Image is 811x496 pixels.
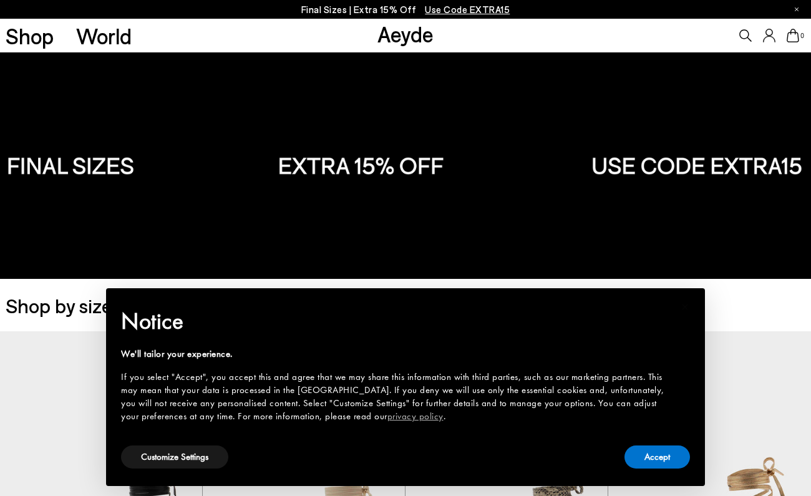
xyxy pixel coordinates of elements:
[121,305,670,338] h2: Notice
[121,445,228,469] button: Customize Settings
[681,297,689,316] span: ×
[670,292,700,322] button: Close this notice
[301,2,510,17] p: Final Sizes | Extra 15% Off
[387,410,444,422] a: privacy policy
[76,25,132,47] a: World
[121,371,670,423] div: If you select "Accept", you accept this and agree that we may share this information with third p...
[624,445,690,469] button: Accept
[799,32,805,39] span: 0
[6,295,112,315] span: Shop by size
[377,21,434,47] a: Aeyde
[6,25,54,47] a: Shop
[121,348,670,361] div: We'll tailor your experience.
[425,4,510,15] span: Navigate to /collections/ss25-final-sizes
[787,29,799,42] a: 0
